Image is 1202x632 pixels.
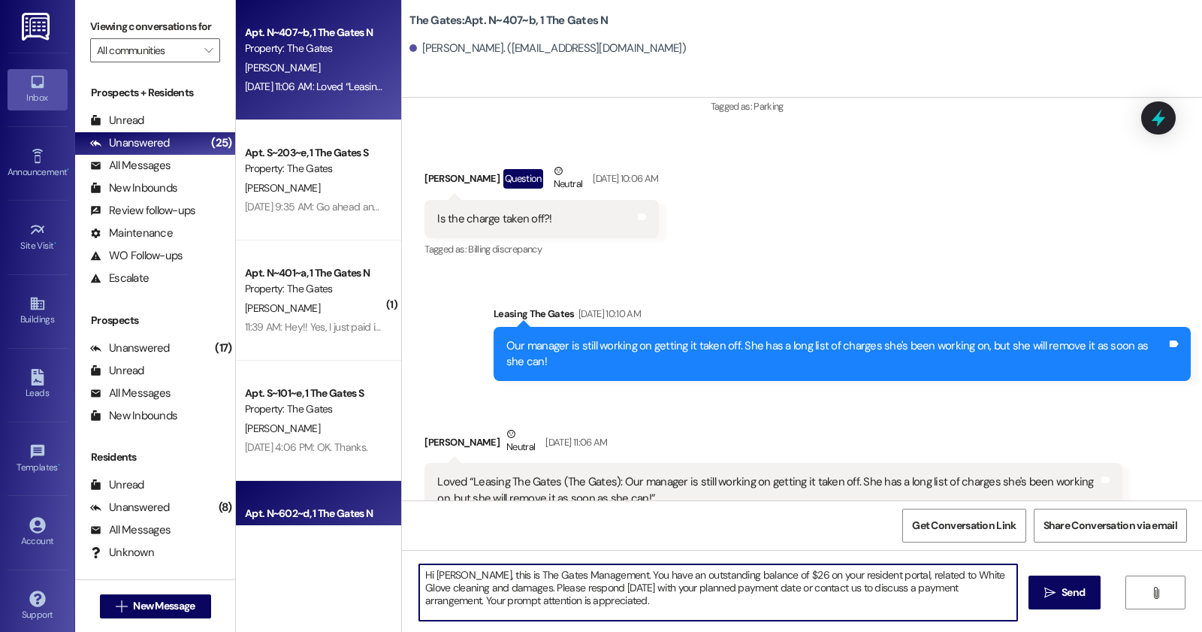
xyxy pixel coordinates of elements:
[215,496,236,519] div: (8)
[8,439,68,479] a: Templates •
[245,145,384,161] div: Apt. S~203~e, 1 The Gates S
[468,243,542,256] span: Billing discrepancy
[245,522,384,537] div: Property: The Gates
[245,320,547,334] div: 11:39 AM: Hey!! Yes, I just paid it. Sorry it took longer than I anticipated!!
[90,500,170,516] div: Unanswered
[245,422,320,435] span: [PERSON_NAME]
[437,211,551,227] div: Is the charge taken off?!
[437,474,1098,507] div: Loved “Leasing The Gates (The Gates): Our manager is still working on getting it taken off. She h...
[67,165,69,175] span: •
[75,449,235,465] div: Residents
[211,337,235,360] div: (17)
[8,586,68,627] a: Support
[1028,576,1101,609] button: Send
[90,15,220,38] label: Viewing conversations for
[1043,518,1177,534] span: Share Conversation via email
[542,434,607,450] div: [DATE] 11:06 AM
[902,509,1025,543] button: Get Conversation Link
[116,600,127,612] i: 
[409,41,686,56] div: [PERSON_NAME]. ([EMAIL_ADDRESS][DOMAIN_NAME])
[424,426,1122,463] div: [PERSON_NAME]
[503,426,538,458] div: Neutral
[75,313,235,328] div: Prospects
[8,69,68,110] a: Inbox
[245,181,320,195] span: [PERSON_NAME]
[912,518,1016,534] span: Get Conversation Link
[100,594,211,618] button: New Message
[424,238,658,260] div: Tagged as:
[245,41,384,56] div: Property: The Gates
[90,180,177,196] div: New Inbounds
[575,306,641,322] div: [DATE] 10:10 AM
[1150,587,1161,599] i: 
[90,225,173,241] div: Maintenance
[90,340,170,356] div: Unanswered
[58,460,60,470] span: •
[90,271,149,286] div: Escalate
[245,401,384,417] div: Property: The Gates
[22,13,53,41] img: ResiDesk Logo
[551,163,585,195] div: Neutral
[90,135,170,151] div: Unanswered
[8,291,68,331] a: Buildings
[245,440,367,454] div: [DATE] 4:06 PM: OK. Thanks.
[424,163,658,200] div: [PERSON_NAME]
[245,265,384,281] div: Apt. N~401~a, 1 The Gates N
[245,25,384,41] div: Apt. N~407~b, 1 The Gates N
[589,171,658,186] div: [DATE] 10:06 AM
[90,363,144,379] div: Unread
[245,161,384,177] div: Property: The Gates
[204,44,213,56] i: 
[97,38,196,62] input: All communities
[133,598,195,614] span: New Message
[494,306,1191,327] div: Leasing The Gates
[90,477,144,493] div: Unread
[245,281,384,297] div: Property: The Gates
[90,545,154,561] div: Unknown
[8,217,68,258] a: Site Visit •
[90,203,195,219] div: Review follow-ups
[1062,585,1085,600] span: Send
[90,522,171,538] div: All Messages
[8,513,68,553] a: Account
[54,238,56,249] span: •
[245,200,403,213] div: [DATE] 9:35 AM: Go ahead and sell it
[1044,587,1056,599] i: 
[506,338,1167,370] div: Our manager is still working on getting it taken off. She has a long list of charges she's been w...
[207,132,235,155] div: (25)
[245,301,320,315] span: [PERSON_NAME]
[8,364,68,405] a: Leads
[1034,509,1187,543] button: Share Conversation via email
[503,169,543,188] div: Question
[90,113,144,129] div: Unread
[409,13,608,29] b: The Gates: Apt. N~407~b, 1 The Gates N
[75,85,235,101] div: Prospects + Residents
[90,408,177,424] div: New Inbounds
[419,564,1017,621] textarea: Hi [PERSON_NAME], this is The Gates Management. You have an outstanding balance of $26 on your re...
[245,386,384,401] div: Apt. S~101~e, 1 The Gates S
[711,95,1191,117] div: Tagged as:
[90,386,171,401] div: All Messages
[90,248,183,264] div: WO Follow-ups
[754,100,783,113] span: Parking
[245,61,320,74] span: [PERSON_NAME]
[245,506,384,522] div: Apt. N~602~d, 1 The Gates N
[245,80,1118,93] div: [DATE] 11:06 AM: Loved “Leasing The Gates (The Gates): Our manager is still working on getting it...
[90,158,171,174] div: All Messages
